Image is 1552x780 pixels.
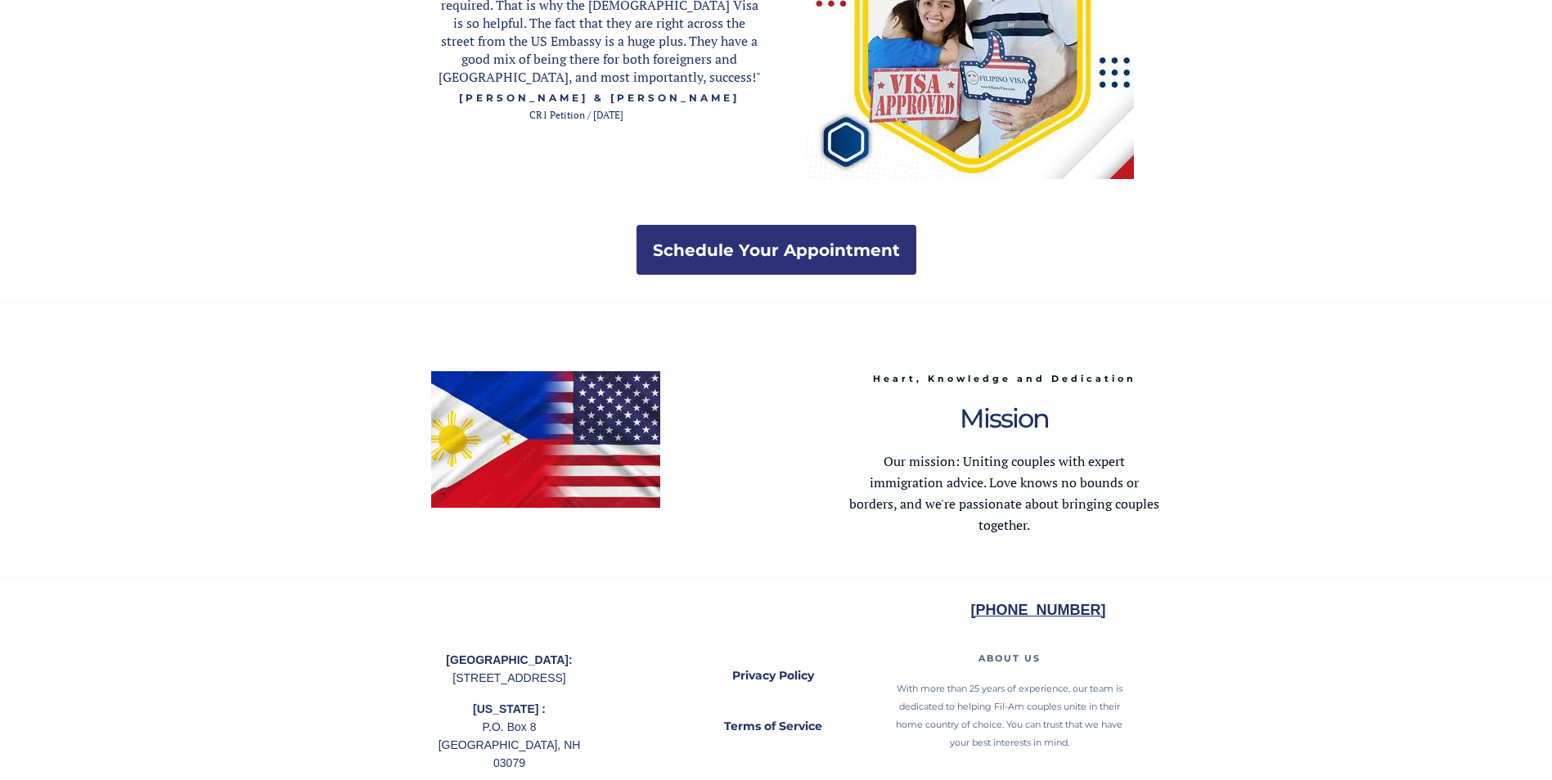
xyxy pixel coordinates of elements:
[653,240,900,260] strong: Schedule Your Appointment
[459,92,740,104] span: [PERSON_NAME] & [PERSON_NAME]
[971,604,1106,617] a: [PHONE_NUMBER]
[724,719,822,733] strong: Terms of Service
[971,602,1106,618] strong: [PHONE_NUMBER]
[978,652,1041,664] span: ABOUT US
[873,373,1136,384] span: Heart, Knowledge and Dedication
[695,657,851,695] a: Privacy Policy
[529,109,623,121] span: CR1 Petition / [DATE]
[732,668,814,683] strong: Privacy Policy
[637,225,916,275] a: Schedule Your Appointment
[695,708,851,746] a: Terms of Service
[446,653,572,666] strong: [GEOGRAPHIC_DATA]:
[434,700,586,772] p: P.O. Box 8 [GEOGRAPHIC_DATA], NH 03079
[960,402,1049,434] span: Mission
[896,683,1122,748] span: With more than 25 years of experience, our team is dedicated to helping Fil-Am couples unite in t...
[849,452,1159,534] span: Our mission: Uniting couples with expert immigration advice. Love knows no bounds or borders, and...
[434,651,586,687] p: [STREET_ADDRESS]
[473,702,546,715] strong: [US_STATE] :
